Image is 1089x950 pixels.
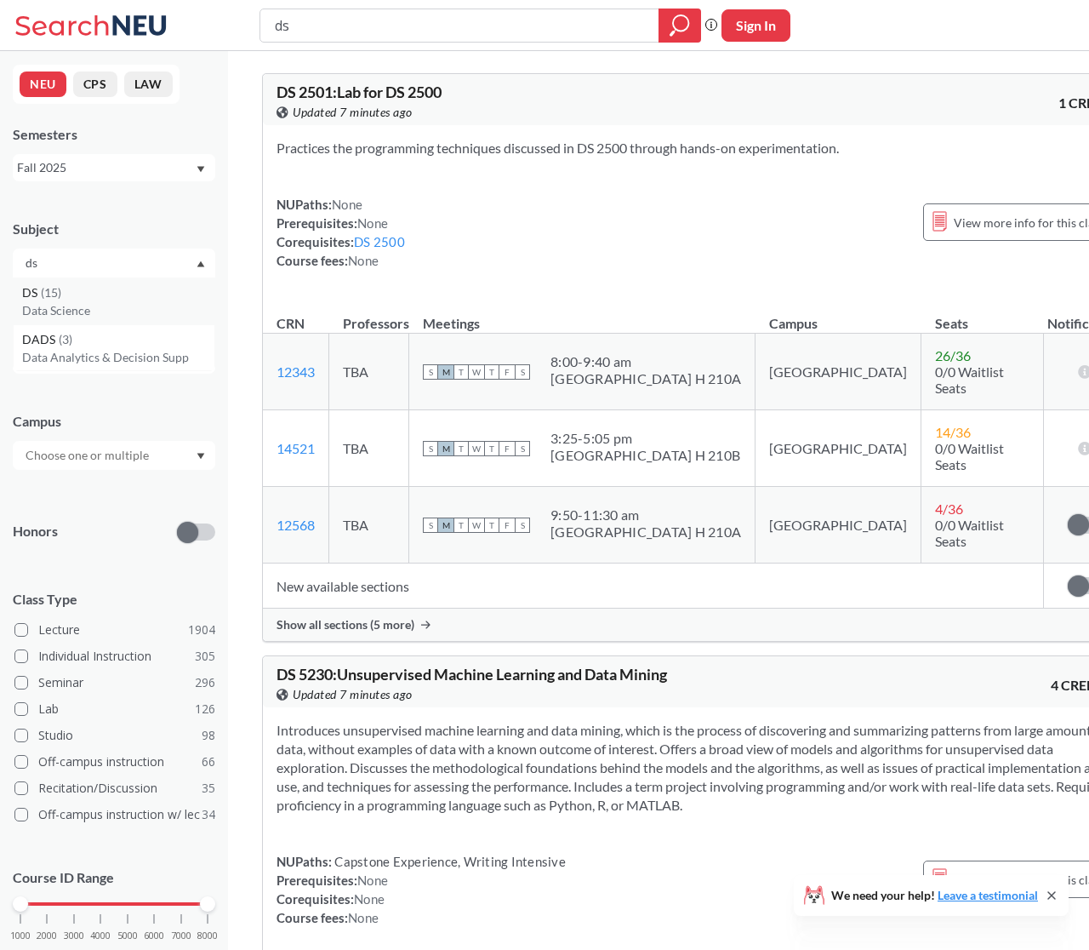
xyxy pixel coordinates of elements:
label: Lab [14,698,215,720]
div: Fall 2025Dropdown arrow [13,154,215,181]
div: 8:00 - 9:40 am [550,353,741,370]
span: 0/0 Waitlist Seats [935,440,1004,472]
span: 1000 [10,931,31,941]
button: LAW [124,72,173,97]
th: Meetings [409,297,755,334]
span: 66 [202,753,215,771]
span: ( 15 ) [41,285,61,300]
div: Dropdown arrow [13,441,215,470]
a: 14521 [277,440,315,456]
div: Campus [13,412,215,431]
span: T [484,441,499,456]
span: T [453,518,469,533]
div: Fall 2025 [17,158,195,177]
svg: Dropdown arrow [197,166,205,173]
span: W [469,364,484,380]
svg: Dropdown arrow [197,260,205,267]
span: M [438,518,453,533]
a: Leave a testimonial [938,888,1038,902]
span: Updated 7 minutes ago [293,103,413,122]
div: 9:50 - 11:30 am [550,506,741,524]
span: 6000 [144,931,164,941]
td: TBA [329,410,409,487]
span: Updated 7 minutes ago [293,685,413,704]
span: None [357,215,388,231]
span: Capstone Experience, Writing Intensive [332,854,566,869]
a: DS 2500 [354,234,405,249]
p: Honors [13,522,58,541]
td: [GEOGRAPHIC_DATA] [755,410,921,487]
button: NEU [20,72,66,97]
span: ( 3 ) [59,332,72,346]
div: Semesters [13,125,215,144]
div: NUPaths: Prerequisites: Corequisites: Course fees: [277,195,405,270]
label: Studio [14,724,215,747]
span: 3000 [64,931,84,941]
div: NUPaths: Prerequisites: Corequisites: Course fees: [277,852,566,927]
span: None [354,891,385,907]
span: None [357,873,388,888]
label: Off-campus instruction w/ lec [14,804,215,826]
span: DS 2501 : Lab for DS 2500 [277,83,442,101]
td: TBA [329,334,409,410]
span: DS [22,283,41,302]
span: We need your help! [831,890,1038,901]
a: 12343 [277,363,315,380]
label: Recitation/Discussion [14,777,215,799]
span: M [438,364,453,380]
span: S [515,364,530,380]
span: S [423,518,438,533]
span: 14 / 36 [935,424,971,440]
th: Seats [921,297,1044,334]
span: Class Type [13,590,215,609]
label: Seminar [14,672,215,694]
span: T [453,364,469,380]
span: S [515,441,530,456]
span: 0/0 Waitlist Seats [935,363,1004,396]
label: Individual Instruction [14,645,215,667]
input: Class, professor, course number, "phrase" [273,11,647,40]
th: Campus [755,297,921,334]
span: W [469,518,484,533]
th: Professors [329,297,409,334]
div: CRN [277,314,305,333]
span: 2000 [37,931,57,941]
div: Subject [13,220,215,238]
svg: magnifying glass [670,14,690,37]
span: 0/0 Waitlist Seats [935,517,1004,549]
span: T [484,518,499,533]
div: 3:25 - 5:05 pm [550,430,740,447]
span: S [423,364,438,380]
span: T [484,364,499,380]
div: [GEOGRAPHIC_DATA] H 210A [550,524,741,541]
span: 126 [195,700,215,718]
a: 12568 [277,517,315,533]
span: F [499,518,515,533]
span: DS 5230 : Unsupervised Machine Learning and Data Mining [277,665,667,684]
span: F [499,364,515,380]
div: Dropdown arrowDS(15)Data ScienceDADS(3)Data Analytics & Decision Supp [13,249,215,278]
p: Course ID Range [13,868,215,888]
span: M [438,441,453,456]
td: TBA [329,487,409,564]
div: [GEOGRAPHIC_DATA] H 210B [550,447,740,464]
span: 4 / 36 [935,501,963,517]
span: F [499,441,515,456]
span: 7000 [171,931,191,941]
p: Data Science [22,302,214,319]
span: DADS [22,330,59,349]
button: CPS [73,72,117,97]
svg: Dropdown arrow [197,453,205,460]
td: [GEOGRAPHIC_DATA] [755,487,921,564]
span: 4000 [90,931,111,941]
div: magnifying glass [659,9,701,43]
span: S [515,518,530,533]
label: Off-campus instruction [14,751,215,773]
span: 98 [202,726,215,745]
span: 35 [202,779,215,798]
input: Choose one or multiple [17,253,160,273]
span: T [453,441,469,456]
span: 34 [202,805,215,824]
span: 26 / 36 [935,347,971,363]
label: Lecture [14,619,215,641]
